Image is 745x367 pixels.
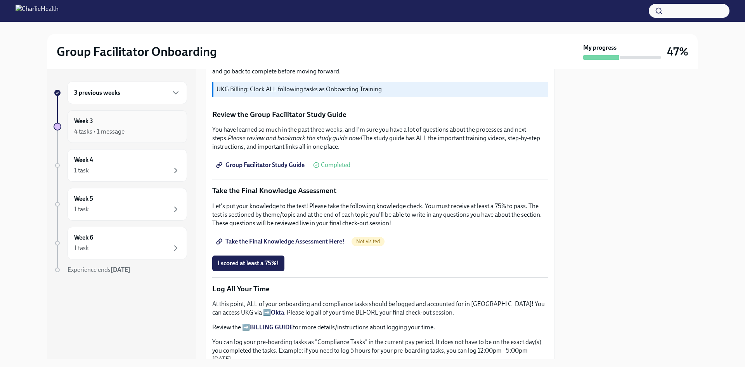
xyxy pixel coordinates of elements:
span: Experience ends [68,266,130,273]
h6: Week 3 [74,117,93,125]
a: Take the Final Knowledge Assessment Here! [212,234,350,249]
em: Please review and bookmark the study guide now! [228,134,362,142]
a: Week 41 task [54,149,187,182]
h2: Group Facilitator Onboarding [57,44,217,59]
div: 4 tasks • 1 message [74,127,125,136]
h6: Week 4 [74,156,93,164]
div: 1 task [74,166,89,175]
div: 1 task [74,205,89,214]
h6: 3 previous weeks [74,89,120,97]
button: I scored at least a 75%! [212,256,284,271]
span: Take the Final Knowledge Assessment Here! [218,238,345,245]
a: BILLING GUIDE [250,324,293,331]
span: Not visited [352,238,385,244]
strong: [DATE] [111,266,130,273]
p: Log All Your Time [212,284,548,294]
span: Completed [321,162,350,168]
a: Group Facilitator Study Guide [212,157,310,173]
strong: My progress [583,43,617,52]
p: Review the Group Facilitator Study Guide [212,110,548,120]
span: Group Facilitator Study Guide [218,161,305,169]
p: Let's put your knowledge to the test! Please take the following knowledge check. You must receive... [212,202,548,228]
img: CharlieHealth [16,5,59,17]
a: Week 34 tasks • 1 message [54,110,187,143]
div: 1 task [74,244,89,252]
a: Okta [271,309,284,316]
h6: Week 6 [74,233,93,242]
h3: 47% [667,45,688,59]
div: 3 previous weeks [68,82,187,104]
p: UKG Billing: Clock ALL following tasks as Onboarding Training [217,85,545,94]
span: I scored at least a 75%! [218,259,279,267]
a: Week 61 task [54,227,187,259]
p: You can log your pre-boarding tasks as "Compliance Tasks" in the current pay period. It does not ... [212,338,548,364]
h6: Week 5 [74,195,93,203]
p: Take the Final Knowledge Assessment [212,186,548,196]
p: Review the ➡️ for more details/instructions about logging your time. [212,323,548,332]
p: You have learned so much in the past three weeks, and I'm sure you have a lot of questions about ... [212,125,548,151]
p: At this point, ALL of your onboarding and compliance tasks should be logged and accounted for in ... [212,300,548,317]
a: Week 51 task [54,188,187,221]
